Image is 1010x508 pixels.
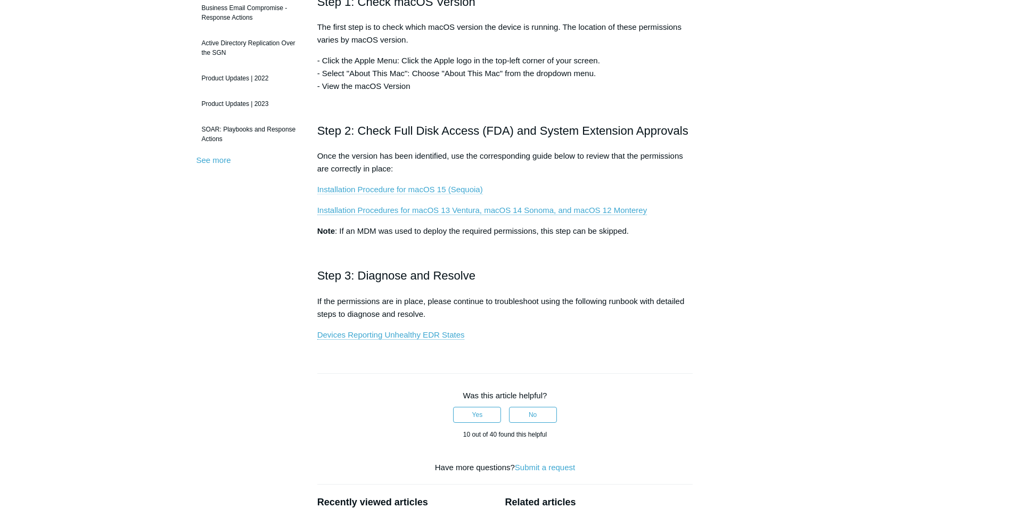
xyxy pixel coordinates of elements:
[317,150,693,175] p: Once the version has been identified, use the corresponding guide below to review that the permis...
[453,407,501,423] button: This article was helpful
[509,407,557,423] button: This article was not helpful
[317,226,335,235] strong: Note
[317,225,693,237] p: : If an MDM was used to deploy the required permissions, this step can be skipped.
[317,295,693,321] p: If the permissions are in place, please continue to troubleshoot using the following runbook with...
[317,21,693,46] p: The first step is to check which macOS version the device is running. The location of these permi...
[515,463,575,472] a: Submit a request
[463,391,547,400] span: Was this article helpful?
[317,121,693,140] h2: Step 2: Check Full Disk Access (FDA) and System Extension Approvals
[317,330,465,340] a: Devices Reporting Unhealthy EDR States
[196,68,301,88] a: Product Updates | 2022
[196,119,301,149] a: SOAR: Playbooks and Response Actions
[317,266,693,285] h2: Step 3: Diagnose and Resolve
[196,33,301,63] a: Active Directory Replication Over the SGN
[317,206,647,215] a: Installation Procedures for macOS 13 Ventura, macOS 14 Sonoma, and macOS 12 Monterey
[196,155,231,165] a: See more
[317,185,483,194] a: Installation Procedure for macOS 15 (Sequoia)
[463,431,547,438] span: 10 out of 40 found this helpful
[317,462,693,474] div: Have more questions?
[317,54,693,93] p: - Click the Apple Menu: Click the Apple logo in the top-left corner of your screen. - Select "Abo...
[196,94,301,114] a: Product Updates | 2023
